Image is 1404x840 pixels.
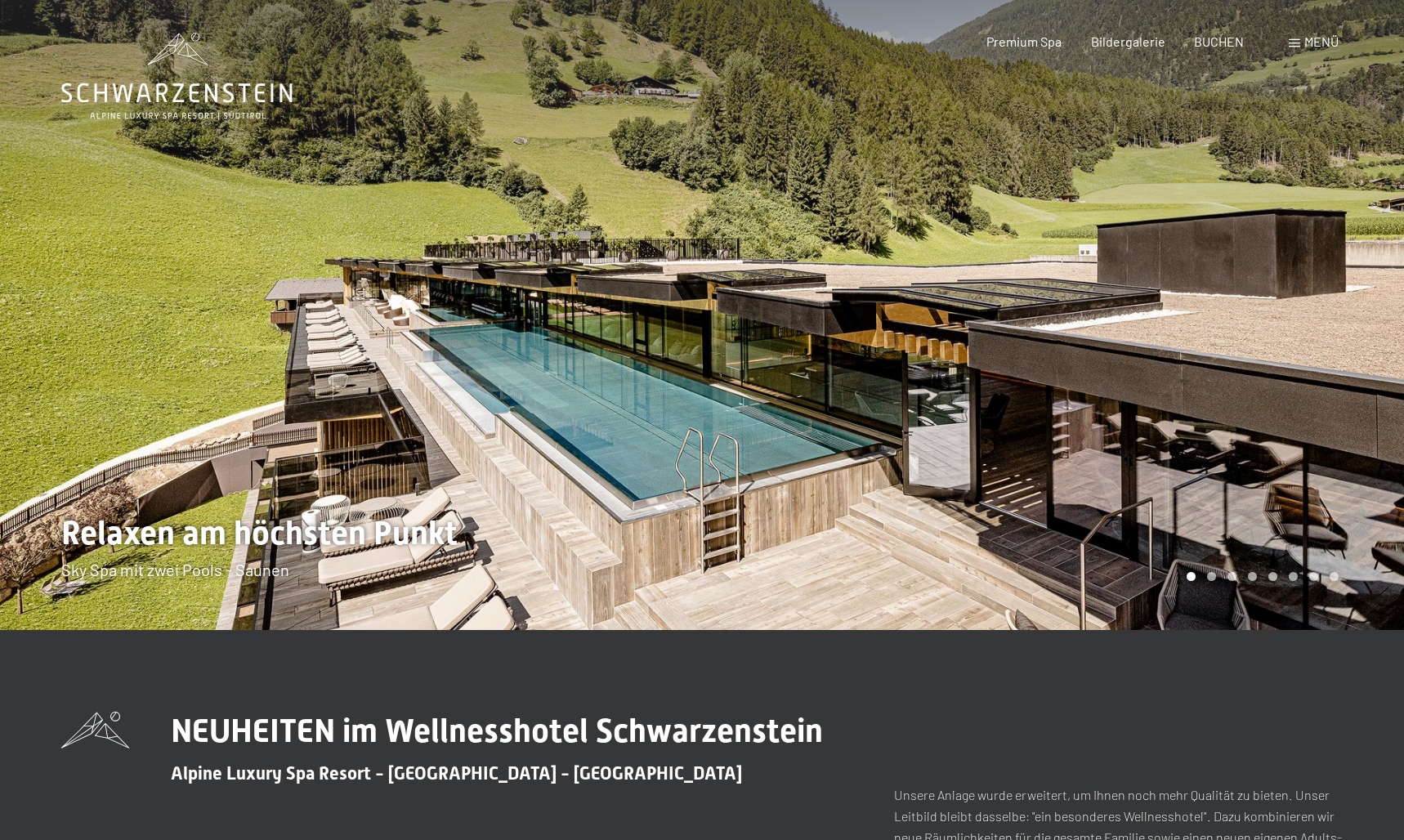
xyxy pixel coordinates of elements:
span: Alpine Luxury Spa Resort - [GEOGRAPHIC_DATA] - [GEOGRAPHIC_DATA] [171,763,742,784]
span: Menü [1304,34,1339,49]
div: Carousel Pagination [1181,572,1339,581]
div: Carousel Page 2 [1207,572,1216,581]
div: Carousel Page 1 (Current Slide) [1187,572,1196,581]
div: Carousel Page 3 [1227,572,1236,581]
span: NEUHEITEN im Wellnesshotel Schwarzenstein [171,712,823,750]
a: Bildergalerie [1091,34,1165,49]
div: Carousel Page 4 [1248,572,1257,581]
a: Premium Spa [986,34,1062,49]
div: Carousel Page 6 [1289,572,1298,581]
div: Carousel Page 5 [1268,572,1277,581]
div: Carousel Page 7 [1309,572,1318,581]
a: BUCHEN [1194,34,1244,49]
div: Carousel Page 8 [1330,572,1339,581]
